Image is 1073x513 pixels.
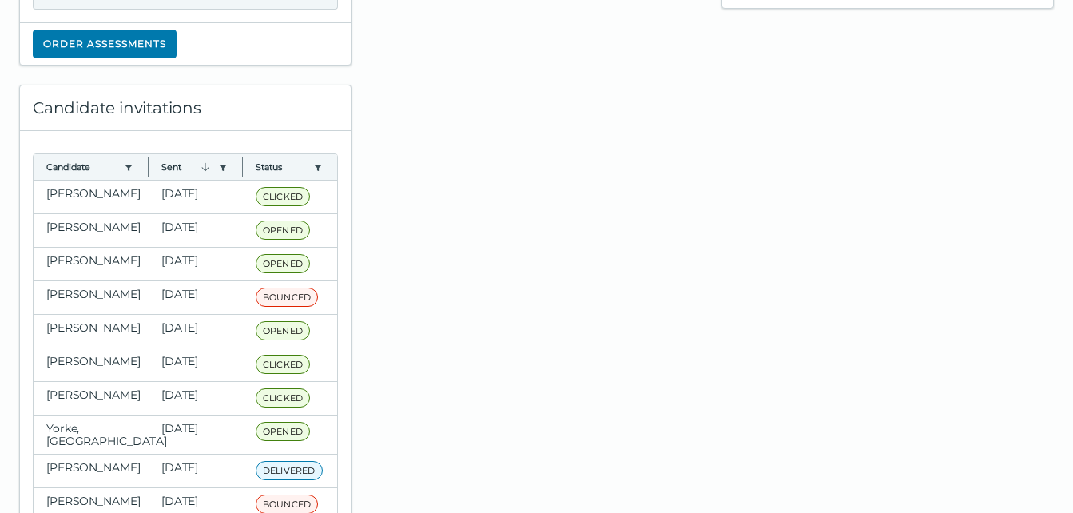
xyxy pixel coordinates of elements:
[34,214,149,247] clr-dg-cell: [PERSON_NAME]
[149,281,243,314] clr-dg-cell: [DATE]
[256,355,310,374] span: CLICKED
[149,315,243,348] clr-dg-cell: [DATE]
[34,416,149,454] clr-dg-cell: Yorke, [GEOGRAPHIC_DATA]
[256,461,323,480] span: DELIVERED
[256,221,310,240] span: OPENED
[149,248,243,280] clr-dg-cell: [DATE]
[34,248,149,280] clr-dg-cell: [PERSON_NAME]
[33,30,177,58] button: Order assessments
[149,382,243,415] clr-dg-cell: [DATE]
[256,187,310,206] span: CLICKED
[34,455,149,487] clr-dg-cell: [PERSON_NAME]
[149,455,243,487] clr-dg-cell: [DATE]
[143,149,153,184] button: Column resize handle
[34,382,149,415] clr-dg-cell: [PERSON_NAME]
[149,214,243,247] clr-dg-cell: [DATE]
[34,281,149,314] clr-dg-cell: [PERSON_NAME]
[149,348,243,381] clr-dg-cell: [DATE]
[149,416,243,454] clr-dg-cell: [DATE]
[34,315,149,348] clr-dg-cell: [PERSON_NAME]
[34,348,149,381] clr-dg-cell: [PERSON_NAME]
[256,254,310,273] span: OPENED
[149,181,243,213] clr-dg-cell: [DATE]
[256,288,318,307] span: BOUNCED
[256,388,310,408] span: CLICKED
[46,161,117,173] button: Candidate
[256,422,310,441] span: OPENED
[256,161,307,173] button: Status
[237,149,248,184] button: Column resize handle
[34,181,149,213] clr-dg-cell: [PERSON_NAME]
[256,321,310,340] span: OPENED
[20,85,351,131] div: Candidate invitations
[161,161,212,173] button: Sent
